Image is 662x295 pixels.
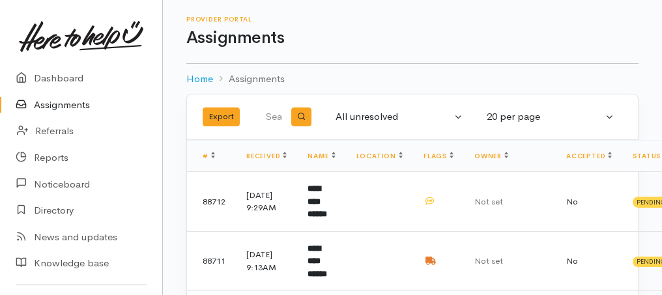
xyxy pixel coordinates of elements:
[203,152,215,160] a: #
[474,255,503,266] span: Not set
[328,104,471,130] button: All unresolved
[186,72,213,87] a: Home
[479,104,622,130] button: 20 per page
[308,152,335,160] a: Name
[566,196,578,207] span: No
[187,172,236,232] td: 88712
[566,255,578,266] span: No
[487,109,603,124] div: 20 per page
[236,231,297,291] td: [DATE] 9:13AM
[186,64,639,94] nav: breadcrumb
[186,16,639,23] h6: Provider Portal
[186,29,639,48] h1: Assignments
[474,196,503,207] span: Not set
[424,152,453,160] a: Flags
[356,152,403,160] a: Location
[213,72,285,87] li: Assignments
[246,152,287,160] a: Received
[474,152,508,160] a: Owner
[187,231,236,291] td: 88711
[566,152,612,160] a: Accepted
[265,102,284,133] input: Search
[236,172,297,232] td: [DATE] 9:29AM
[203,107,240,126] button: Export
[336,109,452,124] div: All unresolved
